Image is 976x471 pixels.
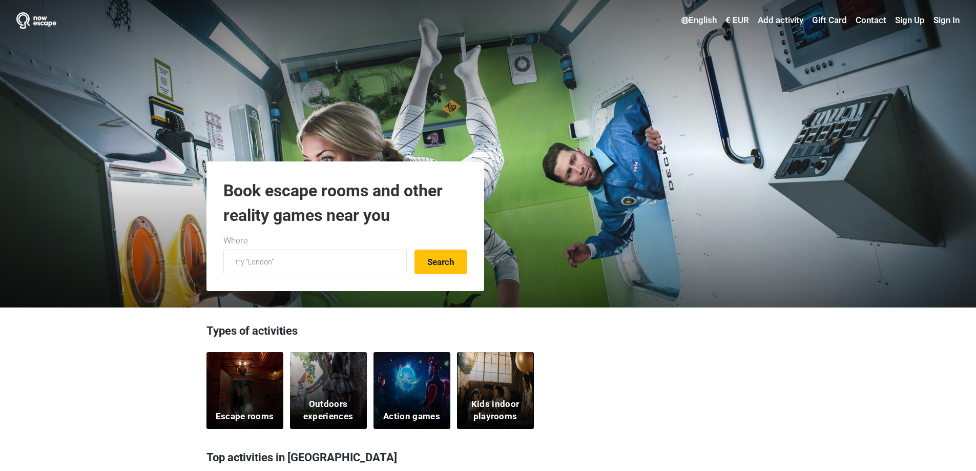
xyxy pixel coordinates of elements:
[809,11,849,30] a: Gift Card
[216,411,274,423] h5: Escape rooms
[16,12,56,29] img: Nowescape logo
[457,352,534,429] a: Kids indoor playrooms
[723,11,752,30] a: € EUR
[383,411,440,423] h5: Action games
[206,352,283,429] a: Escape rooms
[296,398,360,423] h5: Outdoors experiences
[414,250,467,274] button: Search
[223,178,467,228] h1: Book escape rooms and other reality games near you
[206,323,770,344] h3: Types of activities
[206,444,770,471] h3: Top activities in [GEOGRAPHIC_DATA]
[853,11,889,30] a: Contact
[223,234,248,248] label: Where
[679,11,719,30] a: English
[223,250,407,274] input: try “London”
[373,352,450,429] a: Action games
[290,352,367,429] a: Outdoors experiences
[681,17,689,24] img: English
[755,11,806,30] a: Add activity
[931,11,960,30] a: Sign In
[463,398,527,423] h5: Kids indoor playrooms
[892,11,927,30] a: Sign Up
